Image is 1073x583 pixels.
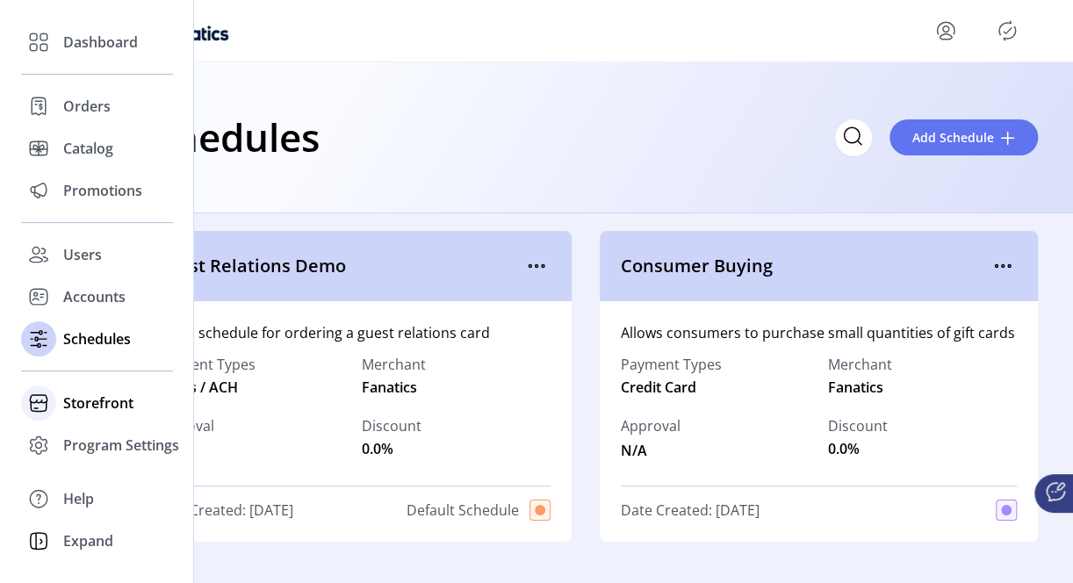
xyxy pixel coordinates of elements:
span: Program Settings [63,435,179,456]
span: Credit Card [621,377,696,398]
label: Payment Types [155,354,256,375]
span: 0.0% [828,438,860,459]
span: Fanatics [828,377,883,398]
span: Promotions [63,180,142,201]
span: Orders [63,96,111,117]
label: Merchant [828,354,892,375]
span: Schedules [63,328,131,349]
span: Catalog [63,138,113,159]
span: Consumer Buying [621,253,989,279]
span: Dashboard [63,32,138,53]
span: Default Schedule [407,500,519,521]
button: menu [932,17,960,45]
span: Add Schedule [912,128,994,147]
label: Discount [828,415,888,436]
span: Date Created: [DATE] [621,500,760,521]
span: Users [63,244,102,265]
span: Fanatics [362,377,417,398]
label: Payment Types [621,354,722,375]
button: Publisher Panel [993,17,1021,45]
span: Terms / ACH [155,377,238,398]
span: Approval [621,415,681,436]
label: Discount [362,415,421,436]
div: Allows consumers to purchase small quantities of gift cards [621,322,1017,343]
button: Add Schedule [889,119,1038,155]
button: menu [989,252,1017,280]
span: Guest Relations Demo [155,253,522,279]
button: menu [522,252,551,280]
span: Date Created: [DATE] [155,500,293,521]
span: Accounts [63,286,126,307]
label: Merchant [362,354,426,375]
span: 0.0% [362,438,393,459]
input: Search [835,119,872,156]
span: Expand [63,530,113,551]
span: N/A [621,436,681,461]
span: Storefront [63,392,133,414]
h1: Schedules [133,106,320,168]
span: Help [63,488,94,509]
div: Demo schedule for ordering a guest relations card [155,322,551,343]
